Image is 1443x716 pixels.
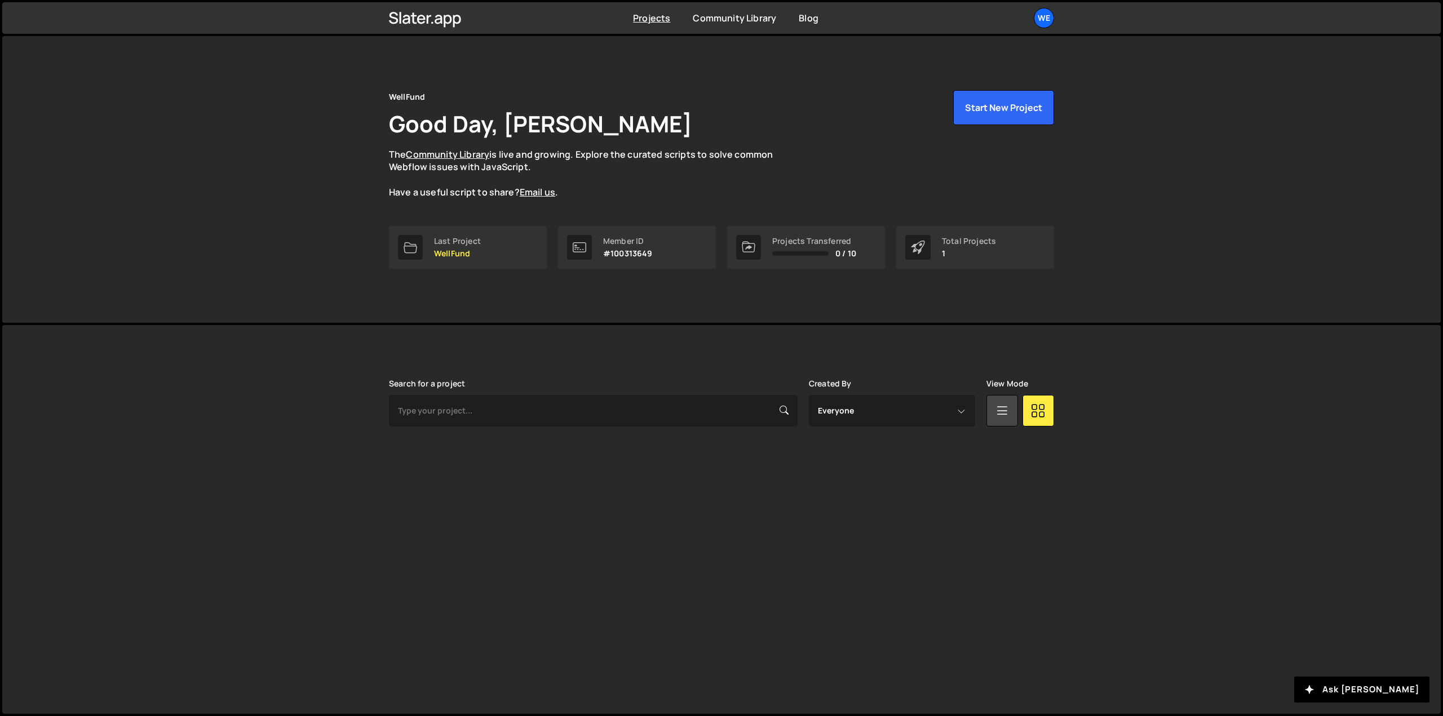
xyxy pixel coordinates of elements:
[835,249,856,258] span: 0 / 10
[986,379,1028,388] label: View Mode
[633,12,670,24] a: Projects
[389,148,795,199] p: The is live and growing. Explore the curated scripts to solve common Webflow issues with JavaScri...
[1294,677,1429,702] button: Ask [PERSON_NAME]
[434,249,481,258] p: WellFund
[603,249,653,258] p: #100313649
[520,186,555,198] a: Email us
[809,379,852,388] label: Created By
[942,249,996,258] p: 1
[389,395,798,426] input: Type your project...
[942,237,996,246] div: Total Projects
[953,90,1054,125] button: Start New Project
[389,379,465,388] label: Search for a project
[693,12,776,24] a: Community Library
[434,237,481,246] div: Last Project
[603,237,653,246] div: Member ID
[799,12,818,24] a: Blog
[389,226,547,269] a: Last Project WellFund
[389,90,425,104] div: WellFund
[406,148,489,161] a: Community Library
[772,237,856,246] div: Projects Transferred
[389,108,692,139] h1: Good Day, [PERSON_NAME]
[1034,8,1054,28] a: We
